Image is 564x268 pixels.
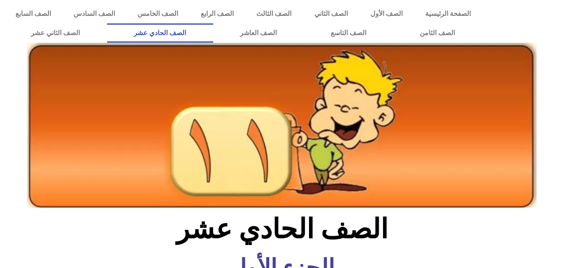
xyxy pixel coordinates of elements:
a: الصفحة الرئيسية [414,4,482,23]
a: الصف السادس [62,4,126,23]
a: الصف الخامس [126,4,189,23]
a: الصف العاشر [213,23,304,43]
a: الصف الثاني [303,4,359,23]
a: الصف الحادي عشر [107,23,213,43]
h2: الصف الحادي عشر [144,213,420,245]
a: الصف التاسع [304,23,393,43]
a: الصف الرابع [189,4,245,23]
a: الصف الثاني عشر [4,23,107,43]
a: الصف الأول [359,4,414,23]
a: الصف الثالث [245,4,303,23]
a: الصف السابع [4,4,62,23]
a: الصف الثامن [393,23,482,43]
